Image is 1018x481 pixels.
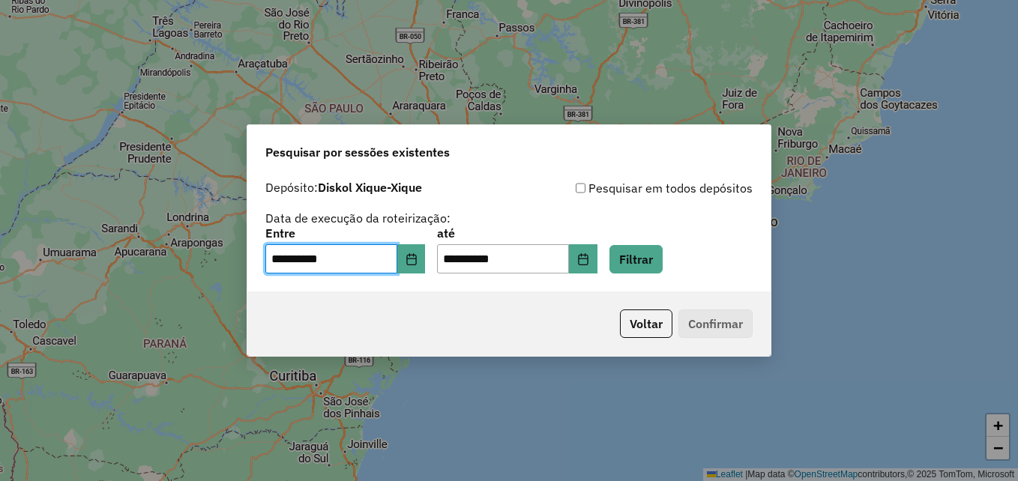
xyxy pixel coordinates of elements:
label: Depósito: [265,178,422,196]
button: Choose Date [397,244,426,274]
label: até [437,224,597,242]
span: Pesquisar por sessões existentes [265,143,450,161]
label: Entre [265,224,425,242]
div: Pesquisar em todos depósitos [509,179,753,197]
button: Choose Date [569,244,597,274]
label: Data de execução da roteirização: [265,209,451,227]
button: Voltar [620,309,672,338]
button: Filtrar [609,245,663,273]
strong: Diskol Xique-Xique [318,180,422,195]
